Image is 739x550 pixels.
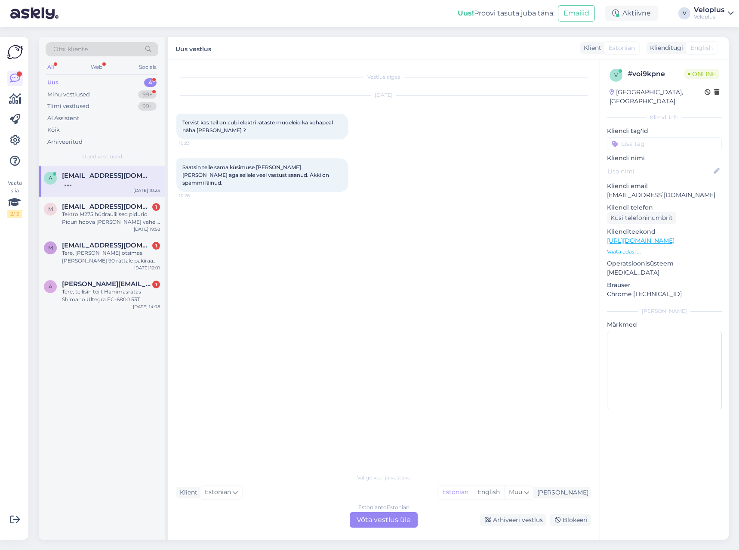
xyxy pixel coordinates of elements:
div: 99+ [138,90,157,99]
label: Uus vestlus [176,42,211,54]
span: moonikam69@gmail.com [62,241,151,249]
input: Lisa tag [607,137,722,150]
div: Valige keel ja vastake [176,474,591,482]
span: Estonian [609,43,635,53]
span: a [49,283,52,290]
p: Kliendi nimi [607,154,722,163]
div: AI Assistent [47,114,79,123]
p: Märkmed [607,320,722,329]
p: Kliendi email [607,182,722,191]
div: [GEOGRAPHIC_DATA], [GEOGRAPHIC_DATA] [610,88,705,106]
p: [MEDICAL_DATA] [607,268,722,277]
div: Klient [176,488,197,497]
div: 99+ [138,102,157,111]
a: VeloplusVeloplus [694,6,734,20]
div: Kõik [47,126,60,134]
div: Proovi tasuta juba täna: [458,8,554,19]
div: Blokeeri [550,514,591,526]
p: Klienditeekond [607,227,722,236]
div: Veloplus [694,6,724,13]
div: 1 [152,203,160,211]
div: [DATE] 10:23 [133,187,160,194]
div: Socials [137,62,158,73]
div: Vaata siia [7,179,22,218]
span: albert.rebas.002@gmail.com [62,280,151,288]
span: Muu [509,488,522,496]
div: Võta vestlus üle [350,512,418,528]
span: a [49,175,52,181]
div: Tere, tellisin teilt Hammasratas Shimano Ultegra FC-6800 53T. Rattale [PERSON_NAME] pannes avasta... [62,288,160,303]
div: 4 [144,78,157,87]
div: Kliendi info [607,114,722,121]
span: Estonian [205,488,231,497]
div: Arhiveeritud [47,138,83,146]
span: m [48,244,53,251]
span: matveiraw@gmail.com [62,203,151,210]
div: Tektro M275 hüdraulilised pidurid. Piduri hoova [PERSON_NAME] vahel lekib õli. Jalgratas on garan... [62,210,160,226]
img: Askly Logo [7,44,23,60]
div: Klienditugi [647,43,683,53]
b: Uus! [458,9,474,17]
div: # voi9kpne [628,69,684,79]
div: Tere, [PERSON_NAME] otsimas [PERSON_NAME] 90 rattale pakiraami - kas teil on midagi sellist pakkuda? [62,249,160,265]
div: Veloplus [694,13,724,20]
div: [DATE] [176,91,591,99]
span: Saatsin teile sama küsimuse [PERSON_NAME] [PERSON_NAME] aga sellele veel vastust saanud. Äkki on ... [182,164,330,186]
div: Estonian [438,486,473,499]
div: Tiimi vestlused [47,102,89,111]
span: armin.vilms@yahoo.com [62,172,151,179]
div: Estonian to Estonian [358,504,410,511]
div: Arhiveeri vestlus [480,514,546,526]
div: [PERSON_NAME] [607,307,722,315]
span: Otsi kliente [53,45,88,54]
div: [PERSON_NAME] [534,488,588,497]
p: Vaata edasi ... [607,248,722,256]
span: m [48,206,53,212]
span: Tervist kas teil on cubi elektri rataste mudeleid ka kohapeal näha [PERSON_NAME] ? [182,119,334,133]
p: Operatsioonisüsteem [607,259,722,268]
div: [DATE] 14:08 [133,303,160,310]
span: Online [684,69,719,79]
span: 10:26 [179,192,211,199]
input: Lisa nimi [607,167,712,176]
p: Chrome [TECHNICAL_ID] [607,290,722,299]
div: Klient [580,43,601,53]
div: Uus [47,78,59,87]
div: Küsi telefoninumbrit [607,212,676,224]
div: 1 [152,281,160,288]
div: All [46,62,55,73]
span: v [614,72,618,78]
div: V [678,7,690,19]
p: Kliendi telefon [607,203,722,212]
div: Minu vestlused [47,90,90,99]
span: Uued vestlused [82,153,122,161]
button: Emailid [558,5,595,22]
a: [URL][DOMAIN_NAME] [607,237,674,244]
span: English [690,43,713,53]
div: Aktiivne [605,6,658,21]
div: 1 [152,242,160,250]
div: 2 / 3 [7,210,22,218]
span: 10:23 [179,140,211,146]
div: Web [89,62,104,73]
p: Kliendi tag'id [607,127,722,136]
div: Vestlus algas [176,73,591,81]
div: [DATE] 12:01 [134,265,160,271]
div: [DATE] 19:58 [134,226,160,232]
div: English [473,486,504,499]
p: Brauser [607,281,722,290]
p: [EMAIL_ADDRESS][DOMAIN_NAME] [607,191,722,200]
